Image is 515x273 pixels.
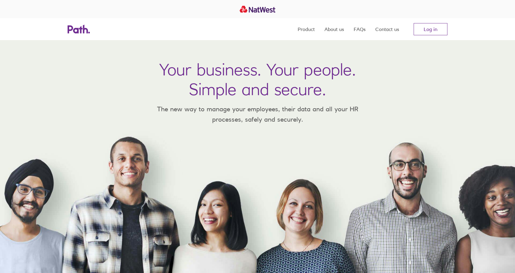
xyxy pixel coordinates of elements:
[148,104,367,124] p: The new way to manage your employees, their data and all your HR processes, safely and securely.
[298,18,315,40] a: Product
[354,18,366,40] a: FAQs
[375,18,399,40] a: Contact us
[324,18,344,40] a: About us
[159,60,356,99] h1: Your business. Your people. Simple and secure.
[414,23,447,35] a: Log in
